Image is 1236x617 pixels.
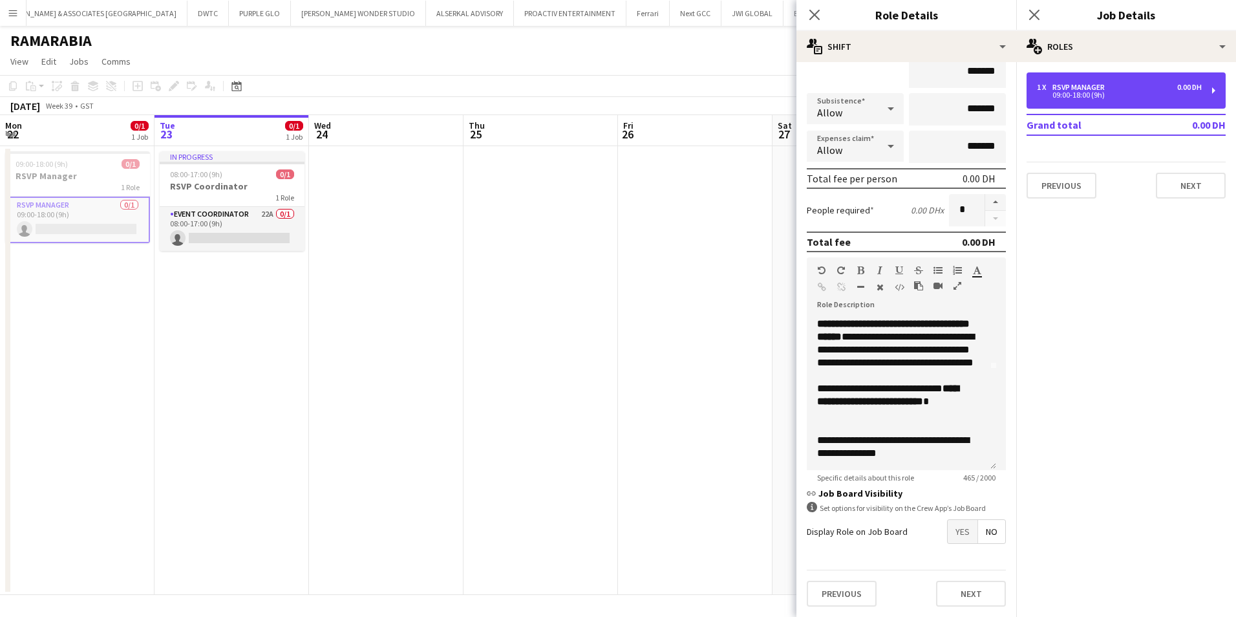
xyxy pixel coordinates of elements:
div: Total fee per person [807,172,897,185]
app-card-role: Event Coordinator22A0/108:00-17:00 (9h) [160,207,304,251]
span: Edit [41,56,56,67]
div: 0.00 DH [1177,83,1202,92]
div: [DATE] [10,100,40,113]
span: 0/1 [122,159,140,169]
div: Roles [1016,31,1236,62]
a: Edit [36,53,61,70]
button: Fullscreen [953,281,962,291]
button: Paste as plain text [914,281,923,291]
span: Comms [101,56,131,67]
div: 1 Job [131,132,148,142]
button: Ordered List [953,265,962,276]
div: In progress [160,151,304,162]
h1: RAMARABIA [10,31,92,50]
div: 0.00 DH [963,172,996,185]
div: RSVP Manager [1052,83,1110,92]
div: GST [80,101,94,111]
button: Insert video [933,281,943,291]
a: View [5,53,34,70]
button: Previous [1027,173,1096,199]
span: 0/1 [276,169,294,179]
span: Jobs [69,56,89,67]
button: Bold [856,265,865,276]
span: 27 [776,127,792,142]
span: 09:00-18:00 (9h) [16,159,68,169]
span: 26 [621,127,634,142]
div: 0.00 DH x [911,204,944,216]
label: Display Role on Job Board [807,526,908,537]
span: 0/1 [285,121,303,131]
button: Redo [836,265,846,276]
button: Underline [895,265,904,276]
button: Strikethrough [914,265,923,276]
span: 24 [312,127,331,142]
span: Tue [160,120,175,131]
span: Mon [5,120,22,131]
button: Next [1156,173,1226,199]
span: Fri [623,120,634,131]
button: Unordered List [933,265,943,276]
div: Shift [796,31,1016,62]
button: Be [PERSON_NAME] [783,1,869,26]
div: 0.00 DH [962,235,996,248]
h3: Role Details [796,6,1016,23]
span: Allow [817,144,842,157]
button: HTML Code [895,282,904,292]
span: 23 [158,127,175,142]
button: [PERSON_NAME] WONDER STUDIO [291,1,426,26]
span: No [978,520,1005,543]
h3: RSVP Coordinator [160,180,304,192]
app-card-role: RSVP Manager0/109:00-18:00 (9h) [5,197,150,243]
span: Specific details about this role [807,473,924,482]
a: Jobs [64,53,94,70]
span: 25 [467,127,485,142]
span: Week 39 [43,101,75,111]
span: 1 Role [275,193,294,202]
td: 0.00 DH [1149,114,1226,135]
span: Allow [817,106,842,119]
td: Grand total [1027,114,1149,135]
button: PROACTIV ENTERTAINMENT [514,1,626,26]
button: Text Color [972,265,981,276]
button: Increase [985,194,1006,211]
span: Thu [469,120,485,131]
button: Undo [817,265,826,276]
span: 0/1 [131,121,149,131]
div: Total fee [807,235,851,248]
span: 08:00-17:00 (9h) [170,169,222,179]
button: Next [936,581,1006,607]
div: 09:00-18:00 (9h) [1037,92,1202,98]
span: Sat [778,120,792,131]
div: 1 x [1037,83,1052,92]
h3: Job Details [1016,6,1236,23]
span: 22 [3,127,22,142]
button: ALSERKAL ADVISORY [426,1,514,26]
div: 1 Job [286,132,303,142]
span: Wed [314,120,331,131]
div: Set options for visibility on the Crew App’s Job Board [807,502,1006,514]
button: Ferrari [626,1,670,26]
span: Yes [948,520,977,543]
app-job-card: In progress08:00-17:00 (9h)0/1RSVP Coordinator1 RoleEvent Coordinator22A0/108:00-17:00 (9h) [160,151,304,251]
span: View [10,56,28,67]
h3: RSVP Manager [5,170,150,182]
span: 465 / 2000 [953,473,1006,482]
button: DWTC [187,1,229,26]
button: Italic [875,265,884,276]
h3: Job Board Visibility [807,488,1006,499]
button: PURPLE GLO [229,1,291,26]
label: People required [807,204,874,216]
button: Next GCC [670,1,721,26]
a: Comms [96,53,136,70]
button: Previous [807,581,877,607]
app-job-card: 09:00-18:00 (9h)0/1RSVP Manager1 RoleRSVP Manager0/109:00-18:00 (9h) [5,151,150,243]
span: 1 Role [121,182,140,192]
button: Clear Formatting [875,282,884,292]
button: Horizontal Line [856,282,865,292]
button: JWI GLOBAL [721,1,783,26]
